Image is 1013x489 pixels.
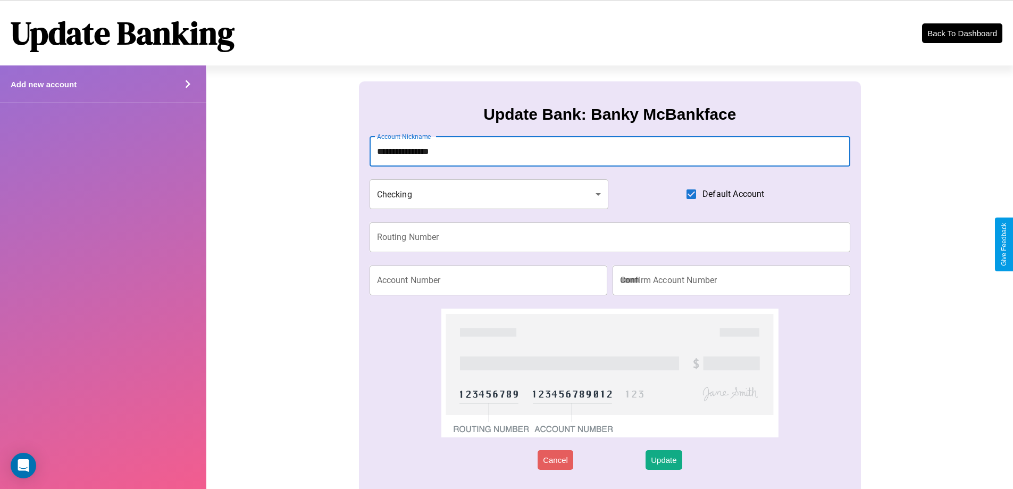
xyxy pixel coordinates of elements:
h4: Add new account [11,80,77,89]
button: Cancel [538,450,573,470]
div: Checking [370,179,609,209]
div: Give Feedback [1000,223,1008,266]
label: Account Nickname [377,132,431,141]
div: Open Intercom Messenger [11,453,36,478]
h1: Update Banking [11,11,235,55]
h3: Update Bank: Banky McBankface [483,105,736,123]
span: Default Account [702,188,764,201]
button: Back To Dashboard [922,23,1002,43]
img: check [441,309,778,437]
button: Update [646,450,682,470]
